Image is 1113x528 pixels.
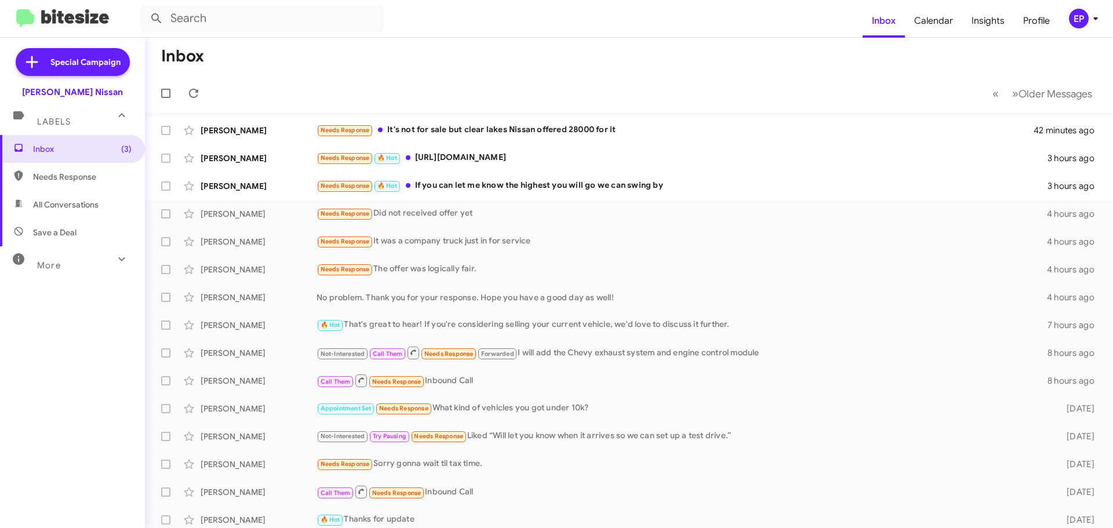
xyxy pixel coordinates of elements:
div: [URL][DOMAIN_NAME] [317,151,1047,165]
span: Needs Response [321,126,370,134]
span: Needs Response [372,378,421,385]
div: Sorry gonna wait til tax time. [317,457,1048,471]
div: [PERSON_NAME] [201,458,317,470]
div: I will add the Chevy exhaust system and engine control module [317,345,1047,360]
div: [PERSON_NAME] [201,403,317,414]
span: Needs Response [321,182,370,190]
span: Needs Response [414,432,463,440]
div: If you can let me know the highest you will go we can swing by [317,179,1047,192]
span: Older Messages [1019,88,1092,100]
span: Call Them [373,350,403,358]
div: 3 hours ago [1047,152,1104,164]
button: EP [1059,9,1100,28]
div: It was a company truck just in for service [317,235,1047,248]
a: Calendar [905,4,962,38]
span: (3) [121,143,132,155]
div: [PERSON_NAME] [201,236,317,247]
nav: Page navigation example [986,82,1099,105]
span: Not-Interested [321,350,365,358]
div: Inbound Call [317,485,1048,499]
div: Liked “Will let you know when it arrives so we can set up a test drive.” [317,429,1048,443]
button: Previous [985,82,1006,105]
span: Call Them [321,489,351,497]
div: 42 minutes ago [1034,125,1104,136]
div: [PERSON_NAME] [201,180,317,192]
div: 4 hours ago [1047,292,1104,303]
span: Needs Response [321,238,370,245]
a: Insights [962,4,1014,38]
div: EP [1069,9,1089,28]
div: Did not received offer yet [317,207,1047,220]
span: Labels [37,116,71,127]
div: [PERSON_NAME] [201,125,317,136]
a: Special Campaign [16,48,130,76]
span: Call Them [321,378,351,385]
span: Forwarded [478,348,517,359]
div: 4 hours ago [1047,236,1104,247]
span: Appointment Set [321,405,372,412]
div: Inbound Call [317,373,1047,388]
span: Needs Response [321,154,370,162]
span: 🔥 Hot [377,154,397,162]
div: [DATE] [1048,431,1104,442]
span: Try Pausing [373,432,406,440]
span: Needs Response [321,460,370,468]
div: 7 hours ago [1047,319,1104,331]
div: [PERSON_NAME] [201,152,317,164]
div: Thanks for update [317,513,1048,526]
span: Needs Response [33,171,132,183]
div: [PERSON_NAME] Nissan [22,86,123,98]
div: It's not for sale but clear lakes Nissan offered 28000 for it [317,123,1034,137]
span: Inbox [33,143,132,155]
div: 4 hours ago [1047,208,1104,220]
span: Special Campaign [50,56,121,68]
button: Next [1005,82,1099,105]
div: 3 hours ago [1047,180,1104,192]
div: 8 hours ago [1047,375,1104,387]
div: [PERSON_NAME] [201,431,317,442]
span: 🔥 Hot [377,182,397,190]
span: « [992,86,999,101]
h1: Inbox [161,47,204,65]
span: Needs Response [321,265,370,273]
span: 🔥 Hot [321,516,340,523]
span: Needs Response [321,210,370,217]
a: Profile [1014,4,1059,38]
div: No problem. Thank you for your response. Hope you have a good day as well! [317,292,1047,303]
div: [PERSON_NAME] [201,208,317,220]
span: Needs Response [379,405,428,412]
span: Save a Deal [33,227,77,238]
a: Inbox [863,4,905,38]
div: [PERSON_NAME] [201,319,317,331]
span: » [1012,86,1019,101]
div: That's great to hear! If you're considering selling your current vehicle, we'd love to discuss it... [317,318,1047,332]
span: All Conversations [33,199,99,210]
div: [PERSON_NAME] [201,514,317,526]
div: [PERSON_NAME] [201,486,317,498]
div: [DATE] [1048,486,1104,498]
div: [DATE] [1048,403,1104,414]
span: 🔥 Hot [321,321,340,329]
div: What kind of vehicles you got under 10k? [317,402,1048,415]
span: Needs Response [372,489,421,497]
input: Search [140,5,384,32]
span: Needs Response [424,350,474,358]
span: Not-Interested [321,432,365,440]
div: 4 hours ago [1047,264,1104,275]
div: [PERSON_NAME] [201,347,317,359]
div: 8 hours ago [1047,347,1104,359]
div: [PERSON_NAME] [201,375,317,387]
span: More [37,260,61,271]
div: [DATE] [1048,514,1104,526]
div: [DATE] [1048,458,1104,470]
div: The offer was logically fair. [317,263,1047,276]
div: [PERSON_NAME] [201,264,317,275]
div: [PERSON_NAME] [201,292,317,303]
